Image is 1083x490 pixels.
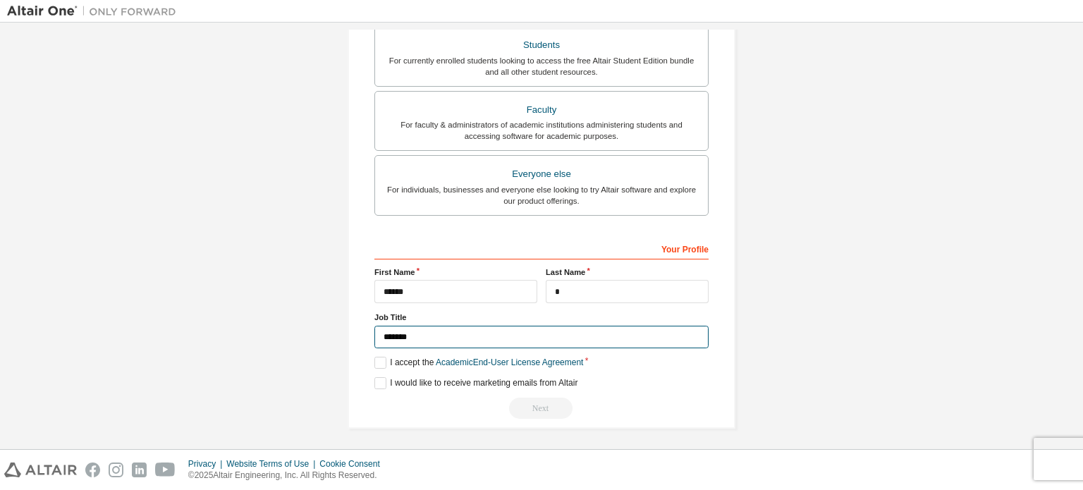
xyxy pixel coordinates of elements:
div: For currently enrolled students looking to access the free Altair Student Edition bundle and all ... [384,55,699,78]
img: altair_logo.svg [4,463,77,477]
label: First Name [374,267,537,278]
img: linkedin.svg [132,463,147,477]
div: For faculty & administrators of academic institutions administering students and accessing softwa... [384,119,699,142]
label: Job Title [374,312,709,323]
div: Everyone else [384,164,699,184]
div: Your Profile [374,237,709,259]
img: Altair One [7,4,183,18]
div: Website Terms of Use [226,458,319,470]
img: facebook.svg [85,463,100,477]
div: Read and acccept EULA to continue [374,398,709,419]
div: Students [384,35,699,55]
img: instagram.svg [109,463,123,477]
img: youtube.svg [155,463,176,477]
div: For individuals, businesses and everyone else looking to try Altair software and explore our prod... [384,184,699,207]
label: I would like to receive marketing emails from Altair [374,377,577,389]
label: I accept the [374,357,583,369]
div: Faculty [384,100,699,120]
div: Cookie Consent [319,458,388,470]
label: Last Name [546,267,709,278]
p: © 2025 Altair Engineering, Inc. All Rights Reserved. [188,470,388,482]
a: Academic End-User License Agreement [436,357,583,367]
div: Privacy [188,458,226,470]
